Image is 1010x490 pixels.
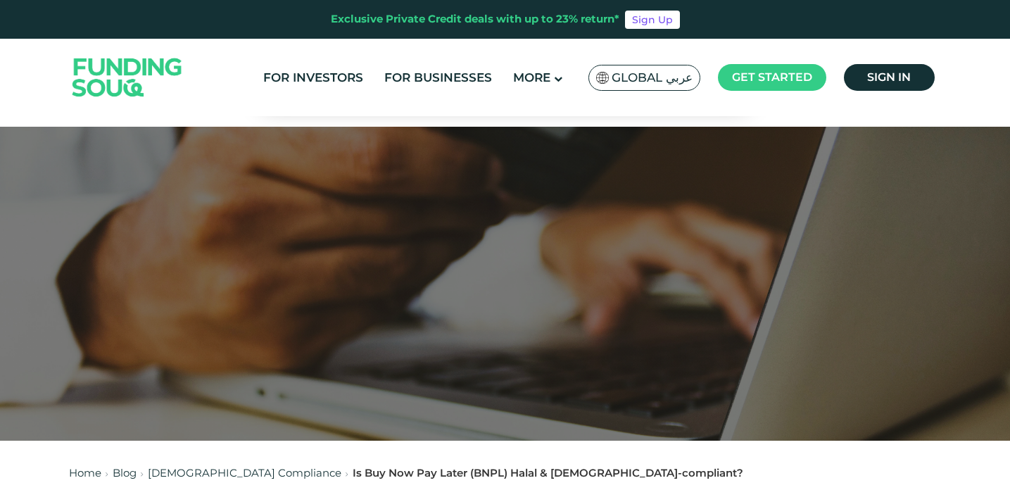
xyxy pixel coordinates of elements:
div: Is Buy Now Pay Later (BNPL) Halal & [DEMOGRAPHIC_DATA]-compliant? [353,465,743,482]
a: [DEMOGRAPHIC_DATA] Compliance [148,466,341,479]
a: For Investors [260,66,367,89]
a: Sign in [844,64,935,91]
img: SA Flag [596,72,609,84]
a: For Businesses [381,66,495,89]
a: Blog [113,466,137,479]
div: Exclusive Private Credit deals with up to 23% return* [331,11,619,27]
a: Home [69,466,101,479]
span: Global عربي [612,70,693,86]
span: Get started [732,70,812,84]
a: Sign Up [625,11,680,29]
span: Sign in [867,70,911,84]
img: Logo [58,42,196,113]
span: More [513,70,550,84]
